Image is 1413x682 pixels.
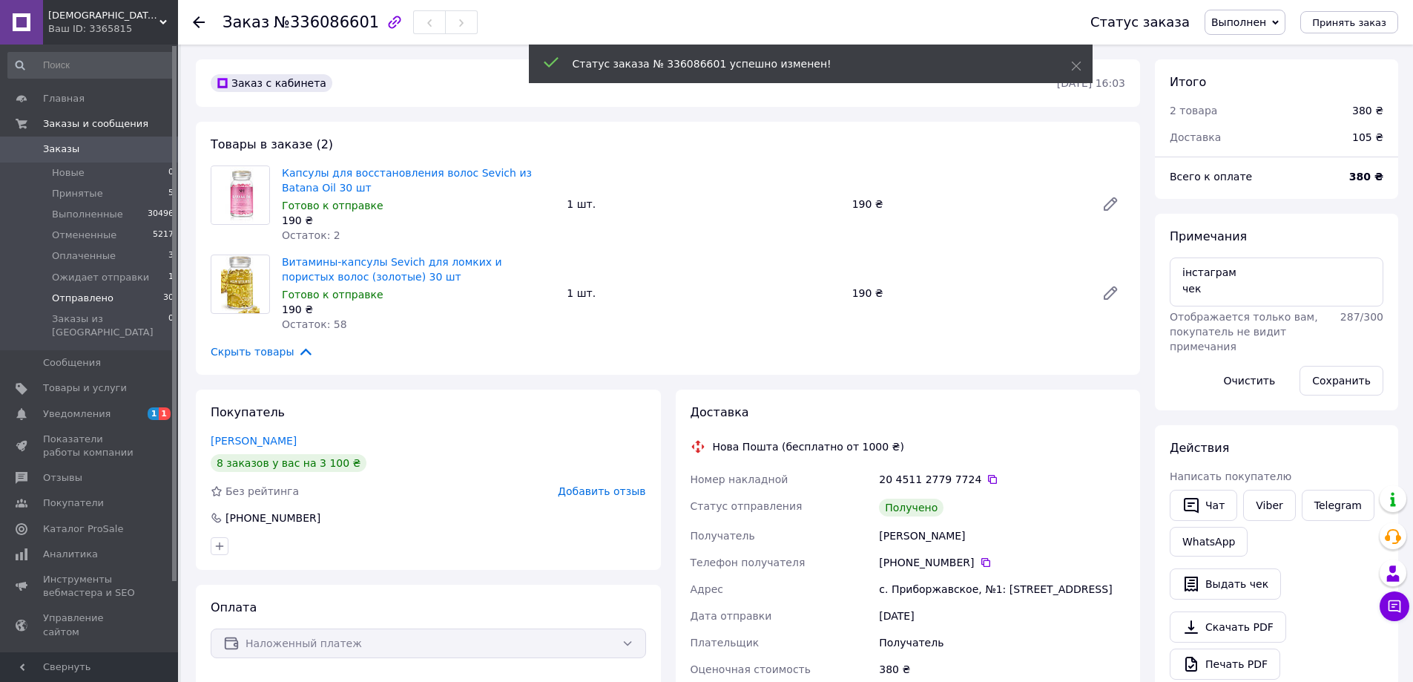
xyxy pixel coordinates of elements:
span: Номер накладной [691,473,788,485]
span: Готово к отправке [282,200,383,212]
span: Плательщик [691,637,760,649]
span: 1 [159,407,171,420]
a: Капсулы для восстановления волос Sevich из Batana Oil 30 шт [282,167,532,194]
span: Принять заказ [1312,17,1386,28]
span: Написать покупателю [1170,470,1291,482]
span: Выполнен [1211,16,1266,28]
b: 380 ₴ [1349,171,1383,183]
div: 8 заказов у вас на 3 100 ₴ [211,454,366,472]
div: 1 шт. [561,283,846,304]
span: Скрыть товары [211,344,314,360]
span: Остаток: 2 [282,229,340,241]
span: 0 [168,312,174,339]
span: Уведомления [43,407,111,421]
span: 30496 [148,208,174,221]
div: 190 ₴ [282,213,555,228]
div: Получено [879,499,943,517]
div: с. Приборжавское, №1: [STREET_ADDRESS] [876,576,1128,603]
div: 190 ₴ [282,302,555,317]
a: WhatsApp [1170,527,1248,557]
button: Сохранить [1300,366,1383,396]
div: [PHONE_NUMBER] [879,555,1125,570]
span: Итого [1170,75,1206,89]
span: Телефон получателя [691,557,806,568]
a: [PERSON_NAME] [211,435,297,447]
input: Поиск [7,52,175,79]
span: Ladies' Secrets [48,9,159,22]
a: Viber [1243,490,1295,521]
div: [PHONE_NUMBER] [224,511,322,525]
span: Покупатели [43,496,104,510]
span: Оплата [211,600,257,614]
span: Примечания [1170,229,1247,243]
span: Действия [1170,441,1229,455]
span: Статус отправления [691,500,803,512]
span: Главная [43,92,85,105]
span: 1 [148,407,159,420]
span: 3 [168,249,174,263]
span: Отправлено [52,292,113,305]
span: Товары и услуги [43,381,127,395]
span: Заказ [223,13,269,31]
span: Принятые [52,187,103,200]
span: Адрес [691,583,723,595]
div: Статус заказа № 336086601 успешно изменен! [573,56,1034,71]
span: Заказы из [GEOGRAPHIC_DATA] [52,312,168,339]
span: Оплаченные [52,249,116,263]
span: Доставка [691,405,749,419]
span: 0 [168,166,174,180]
span: Дата отправки [691,610,772,622]
div: [DATE] [876,603,1128,629]
span: 5 [168,187,174,200]
span: Новые [52,166,85,180]
button: Очистить [1211,366,1288,396]
button: Выдать чек [1170,568,1281,600]
div: 190 ₴ [846,194,1090,214]
div: 190 ₴ [846,283,1090,304]
div: 20 4511 2779 7724 [879,472,1125,487]
span: Без рейтинга [225,485,299,497]
button: Принять заказ [1300,11,1398,33]
a: Telegram [1302,490,1374,521]
a: Скачать PDF [1170,611,1286,643]
span: Аналитика [43,548,98,561]
img: Капсулы для восстановления волос Sevich из Batana Oil 30 шт [211,167,269,223]
span: Заказы [43,142,79,156]
span: Всего к оплате [1170,171,1252,183]
span: Заказы и сообщения [43,117,148,131]
span: 287 / 300 [1340,311,1383,323]
span: Доставка [1170,131,1221,143]
span: 30 [163,292,174,305]
span: №336086601 [274,13,379,31]
span: 2 товара [1170,105,1217,117]
span: Оценочная стоимость [691,663,811,675]
div: Нова Пошта (бесплатно от 1000 ₴) [709,439,908,454]
div: [PERSON_NAME] [876,522,1128,549]
div: Заказ с кабинета [211,74,332,92]
span: Остаток: 58 [282,318,347,330]
span: Ожидает отправки [52,271,149,284]
span: Показатели работы компании [43,433,137,459]
div: 105 ₴ [1343,121,1392,154]
span: Каталог ProSale [43,522,123,536]
span: Товары в заказе (2) [211,137,333,151]
div: Вернуться назад [193,15,205,30]
span: Сообщения [43,356,101,370]
button: Чат с покупателем [1380,591,1409,621]
span: Инструменты вебмастера и SEO [43,573,137,600]
a: Печать PDF [1170,649,1280,680]
button: Чат [1170,490,1237,521]
span: Управление сайтом [43,611,137,638]
span: Кошелек компании [43,651,137,678]
div: Получатель [876,629,1128,656]
span: 5217 [153,229,174,242]
textarea: інстаграм чек [1170,258,1383,306]
span: Выполненные [52,208,123,221]
span: Отображается только вам, покупатель не видит примечания [1170,311,1318,353]
span: Добавить отзыв [558,485,645,497]
span: Отзывы [43,471,82,485]
span: Отмененные [52,229,116,242]
a: Редактировать [1096,189,1125,219]
span: Готово к отправке [282,289,383,301]
img: Витамины-капсулы Sevich для ломких и пористых волос (золотые) 30 шт [221,255,260,313]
